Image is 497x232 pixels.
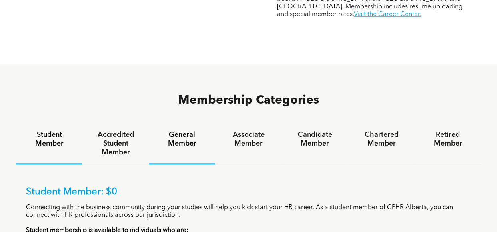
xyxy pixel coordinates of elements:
[355,130,407,148] h4: Chartered Member
[26,204,471,219] p: Connecting with the business community during your studies will help you kick-start your HR caree...
[289,130,341,148] h4: Candidate Member
[156,130,208,148] h4: General Member
[222,130,274,148] h4: Associate Member
[178,94,319,106] span: Membership Categories
[23,130,75,148] h4: Student Member
[354,11,421,18] a: Visit the Career Center.
[90,130,142,157] h4: Accredited Student Member
[422,130,474,148] h4: Retired Member
[26,186,471,198] p: Student Member: $0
